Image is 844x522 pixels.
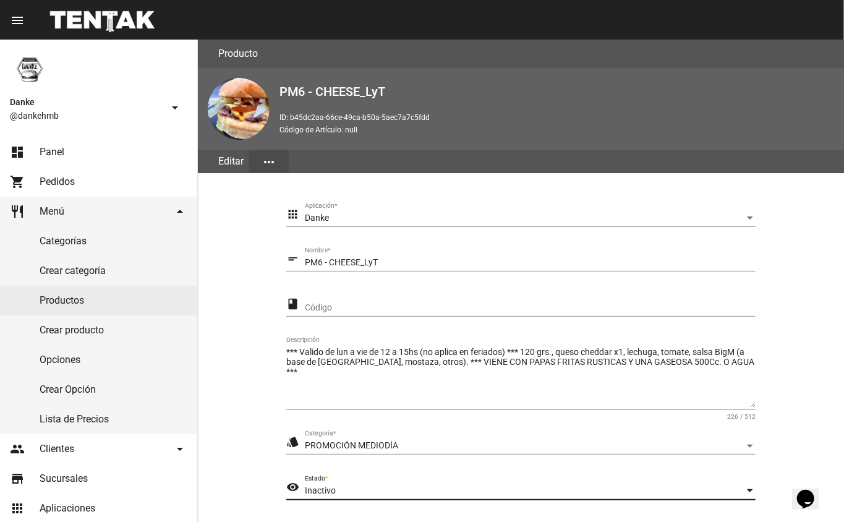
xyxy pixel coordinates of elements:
p: ID: b45dc2aa-66ce-49ca-b50a-5aec7a7c5fdd [279,111,834,124]
input: Nombre [305,258,756,268]
mat-icon: apps [286,207,299,222]
button: Elegir sección [249,150,289,173]
span: Sucursales [40,473,88,485]
span: Aplicaciones [40,502,95,515]
mat-icon: arrow_drop_down [168,100,182,115]
mat-icon: style [286,435,299,450]
mat-icon: apps [10,501,25,516]
mat-hint: 226 / 512 [727,413,756,421]
span: Pedidos [40,176,75,188]
mat-icon: shopping_cart [10,174,25,189]
mat-icon: dashboard [10,145,25,160]
h2: PM6 - CHEESE_LyT [279,82,834,101]
div: Editar [213,150,249,173]
img: 1d4517d0-56da-456b-81f5-6111ccf01445.png [10,49,49,89]
mat-select: Categoría [305,441,756,451]
mat-select: Estado [305,486,756,496]
h3: Producto [218,45,258,62]
input: Código [305,303,756,313]
span: Danke [10,95,163,109]
mat-select: Aplicación [305,213,756,223]
mat-icon: class [286,297,299,312]
span: Inactivo [305,486,336,495]
span: @dankehmb [10,109,163,122]
mat-icon: short_text [286,252,299,267]
mat-icon: people [10,442,25,456]
p: Código de Artículo: null [279,124,834,136]
span: Danke [305,213,329,223]
span: Clientes [40,443,74,455]
img: f4fd4fc5-1d0f-45c4-b852-86da81b46df0.png [208,78,270,140]
span: PROMOCIÓN MEDIODÍA [305,440,398,450]
span: Menú [40,205,64,218]
span: Panel [40,146,64,158]
mat-icon: arrow_drop_down [173,442,187,456]
mat-icon: restaurant [10,204,25,219]
mat-icon: visibility [286,480,299,495]
mat-icon: menu [10,13,25,28]
mat-icon: more_horiz [262,155,276,169]
mat-icon: arrow_drop_down [173,204,187,219]
mat-icon: store [10,471,25,486]
iframe: chat widget [792,473,832,510]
